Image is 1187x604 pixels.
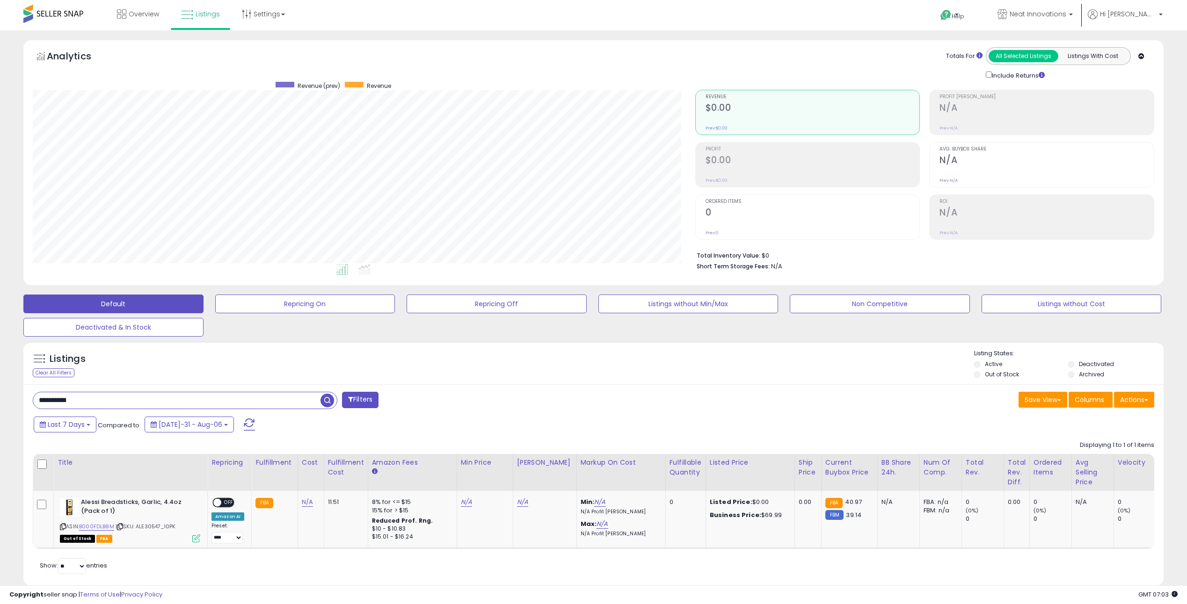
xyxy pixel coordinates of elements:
span: Revenue [367,82,391,90]
span: Hi [PERSON_NAME] [1100,9,1156,19]
span: Listings [196,9,220,19]
small: (0%) [1034,507,1047,514]
div: 0 [1118,515,1156,523]
span: Revenue [706,94,920,100]
span: OFF [221,499,236,507]
b: Listed Price: [710,497,752,506]
div: 0 [966,498,1004,506]
button: [DATE]-31 - Aug-06 [145,417,234,432]
button: Filters [342,392,379,408]
div: 0 [1034,515,1071,523]
span: Ordered Items [706,199,920,204]
div: Min Price [461,458,509,467]
small: FBA [255,498,273,508]
small: FBM [825,510,844,520]
div: N/A [881,498,912,506]
button: Non Competitive [790,295,970,313]
button: Listings With Cost [1058,50,1128,62]
div: Clear All Filters [33,368,74,377]
span: Profit [706,147,920,152]
div: N/A [1076,498,1107,506]
div: 0 [966,515,1004,523]
span: Avg. Buybox Share [939,147,1154,152]
button: Repricing On [215,295,395,313]
div: $69.99 [710,511,787,519]
div: 0 [1034,498,1071,506]
div: 0 [1118,498,1156,506]
div: Total Rev. Diff. [1008,458,1026,487]
span: Profit [PERSON_NAME] [939,94,1154,100]
button: Listings without Cost [982,295,1162,313]
h2: 0 [706,207,920,220]
th: The percentage added to the cost of goods (COGS) that forms the calculator for Min & Max prices. [576,454,665,491]
b: Max: [581,519,597,528]
div: Ship Price [799,458,817,477]
h2: N/A [939,155,1154,167]
span: Overview [129,9,159,19]
label: Archived [1079,370,1104,378]
label: Active [985,360,1002,368]
a: N/A [597,519,608,529]
span: [DATE]-31 - Aug-06 [159,420,222,429]
span: Columns [1075,395,1104,404]
div: Fulfillable Quantity [670,458,702,477]
h5: Listings [50,352,86,366]
div: Fulfillment [255,458,293,467]
span: | SKU: ALE30547_10PK [116,523,175,530]
img: 41IyCARR+nL._SL40_.jpg [60,498,79,517]
span: FBA [96,535,112,543]
small: Amazon Fees. [372,467,378,476]
div: $10 - $10.83 [372,525,450,533]
a: Terms of Use [80,590,120,599]
div: $0.00 [710,498,787,506]
b: Alessi Breadsticks, Garlic, 4.4oz (Pack of 1) [81,498,195,518]
span: 39.14 [846,511,861,519]
div: Avg Selling Price [1076,458,1110,487]
h2: $0.00 [706,155,920,167]
button: Actions [1114,392,1154,408]
div: Title [58,458,204,467]
button: All Selected Listings [989,50,1058,62]
span: N/A [771,262,782,271]
p: N/A Profit [PERSON_NAME] [581,509,658,515]
span: 40.97 [845,497,862,506]
div: [PERSON_NAME] [517,458,573,467]
div: FBA: n/a [924,498,954,506]
a: Privacy Policy [121,590,162,599]
span: ROI [939,199,1154,204]
button: Last 7 Days [34,417,96,432]
div: seller snap | | [9,590,162,599]
div: Include Returns [979,70,1056,80]
div: Fulfillment Cost [328,458,364,477]
div: Amazon Fees [372,458,453,467]
p: Listing States: [974,349,1164,358]
label: Out of Stock [985,370,1019,378]
b: Min: [581,497,595,506]
div: Velocity [1118,458,1152,467]
i: Get Help [940,9,952,21]
p: N/A Profit [PERSON_NAME] [581,531,658,537]
h5: Analytics [47,50,109,65]
span: Last 7 Days [48,420,85,429]
h2: N/A [939,102,1154,115]
div: $15.01 - $16.24 [372,533,450,541]
a: N/A [517,497,528,507]
small: (0%) [1118,507,1131,514]
h2: $0.00 [706,102,920,115]
b: Reduced Prof. Rng. [372,517,433,525]
button: Default [23,295,204,313]
span: Neat Innovations [1010,9,1066,19]
button: Columns [1069,392,1113,408]
div: BB Share 24h. [881,458,916,477]
small: Prev: N/A [939,178,958,183]
small: FBA [825,498,843,508]
a: Help [933,2,983,30]
b: Total Inventory Value: [697,252,760,259]
label: Deactivated [1079,360,1114,368]
small: Prev: 0 [706,230,719,236]
span: Help [952,12,964,20]
div: 0.00 [799,498,814,506]
div: 8% for <= $15 [372,498,450,506]
b: Business Price: [710,511,761,519]
div: Listed Price [710,458,791,467]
